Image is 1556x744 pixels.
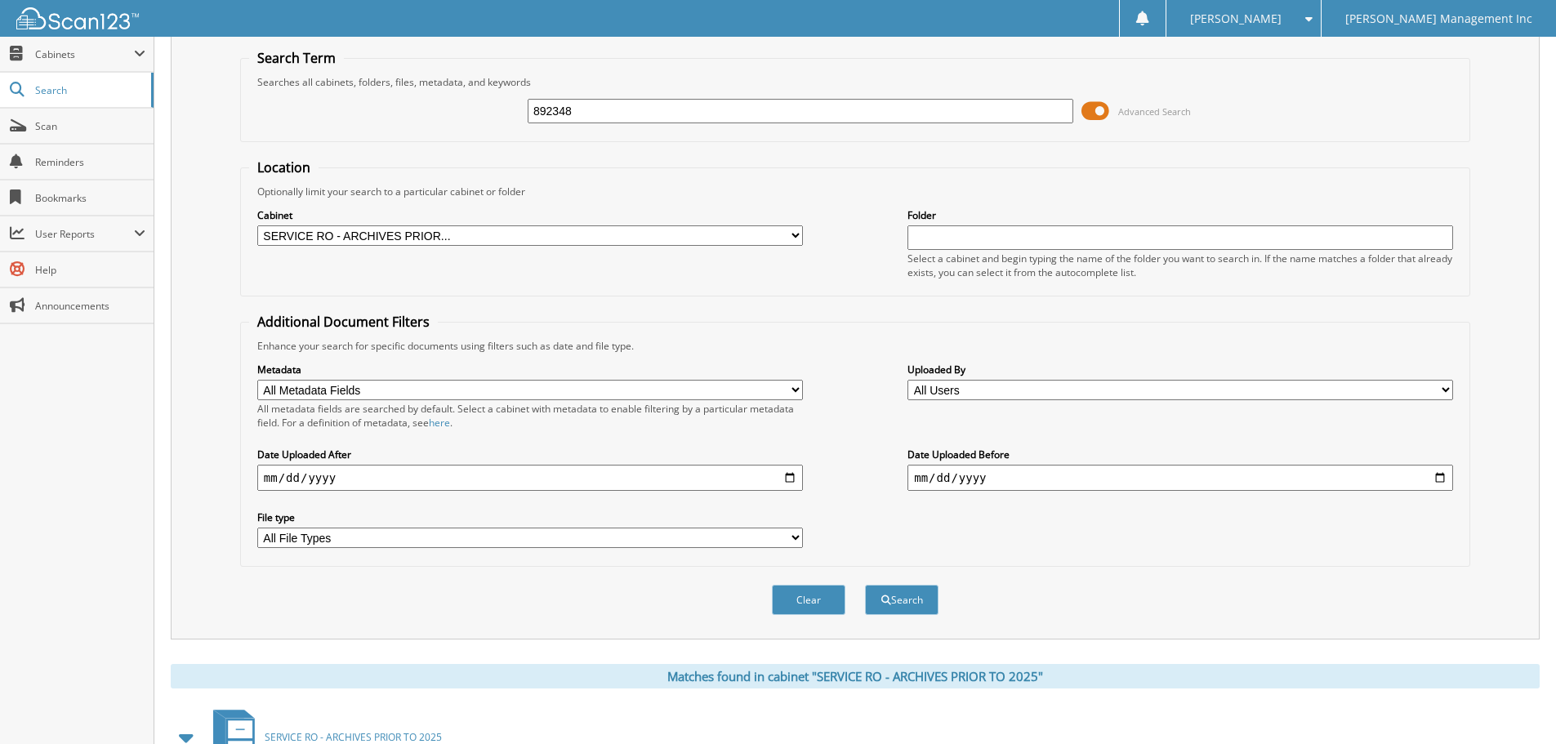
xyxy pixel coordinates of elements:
iframe: Chat Widget [1474,666,1556,744]
div: All metadata fields are searched by default. Select a cabinet with metadata to enable filtering b... [257,402,803,430]
div: Optionally limit your search to a particular cabinet or folder [249,185,1461,198]
span: Search [35,83,143,97]
label: Cabinet [257,208,803,222]
span: Bookmarks [35,191,145,205]
label: Folder [907,208,1453,222]
div: Searches all cabinets, folders, files, metadata, and keywords [249,75,1461,89]
div: Matches found in cabinet "SERVICE RO - ARCHIVES PRIOR TO 2025" [171,664,1540,688]
img: scan123-logo-white.svg [16,7,139,29]
label: Metadata [257,363,803,376]
span: [PERSON_NAME] Management Inc [1345,14,1532,24]
span: Help [35,263,145,277]
input: start [257,465,803,491]
legend: Search Term [249,49,344,67]
div: Select a cabinet and begin typing the name of the folder you want to search in. If the name match... [907,252,1453,279]
legend: Location [249,158,319,176]
span: Advanced Search [1118,105,1191,118]
div: Enhance your search for specific documents using filters such as date and file type. [249,339,1461,353]
a: here [429,416,450,430]
span: Cabinets [35,47,134,61]
span: SERVICE RO - ARCHIVES PRIOR TO 2025 [265,730,442,744]
span: Announcements [35,299,145,313]
span: [PERSON_NAME] [1190,14,1282,24]
legend: Additional Document Filters [249,313,438,331]
span: User Reports [35,227,134,241]
label: File type [257,510,803,524]
label: Uploaded By [907,363,1453,376]
button: Search [865,585,939,615]
span: Reminders [35,155,145,169]
label: Date Uploaded After [257,448,803,461]
button: Clear [772,585,845,615]
input: end [907,465,1453,491]
label: Date Uploaded Before [907,448,1453,461]
span: Scan [35,119,145,133]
